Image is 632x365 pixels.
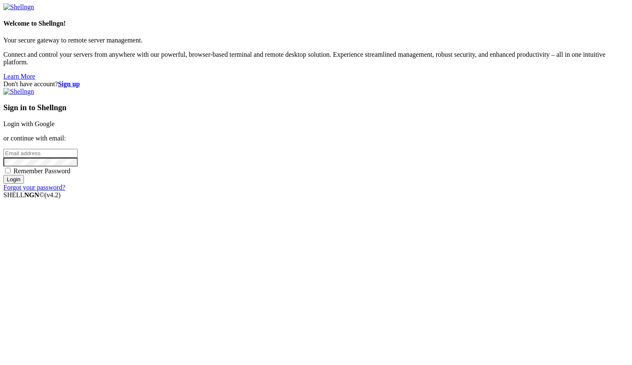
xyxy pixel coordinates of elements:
div: Don't have account? [3,80,629,88]
a: Forgot your password? [3,184,65,191]
img: Shellngn [3,3,34,11]
p: Connect and control your servers from anywhere with our powerful, browser-based terminal and remo... [3,51,629,66]
input: Login [3,175,24,184]
h3: Sign in to Shellngn [3,103,629,112]
p: or continue with email: [3,135,629,142]
span: Remember Password [13,167,71,175]
span: 4.2.0 [45,191,61,198]
b: NGN [24,191,39,198]
h4: Welcome to Shellngn! [3,20,629,27]
span: SHELL © [3,191,61,198]
a: Sign up [58,80,80,87]
input: Email address [3,149,78,158]
a: Learn More [3,73,35,80]
p: Your secure gateway to remote server management. [3,37,629,44]
input: Remember Password [5,168,11,173]
img: Shellngn [3,88,34,95]
a: Login with Google [3,120,55,127]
